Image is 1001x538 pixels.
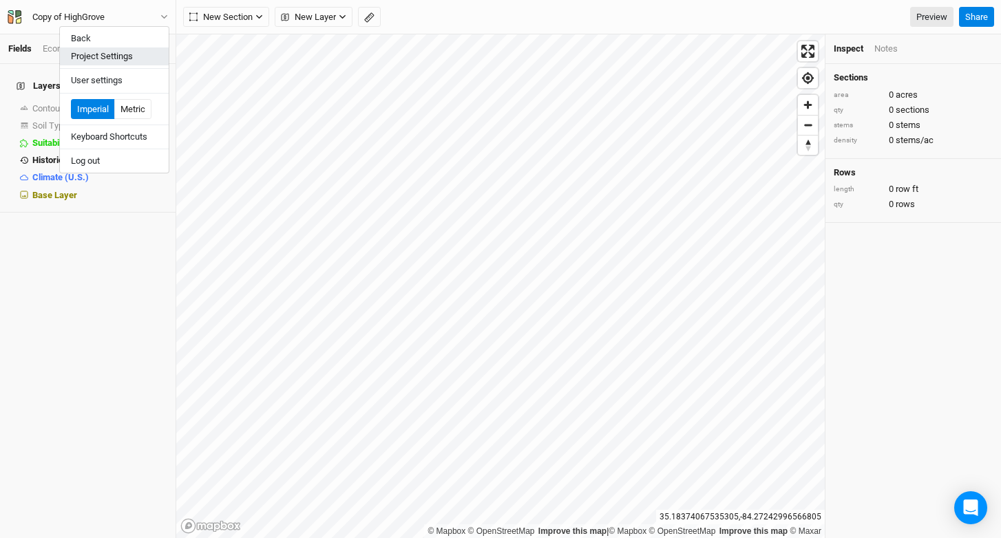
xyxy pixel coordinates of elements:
button: Zoom in [798,95,818,115]
div: Contours [32,103,167,114]
div: 0 [834,119,993,131]
div: Open Intercom Messenger [954,491,987,524]
h4: Sections [834,72,993,83]
div: 0 [834,104,993,116]
button: Shortcut: M [358,7,381,28]
button: Keyboard Shortcuts [60,128,169,146]
div: 0 [834,183,993,195]
div: density [834,136,882,146]
div: length [834,184,882,195]
span: Suitability (U.S.) [32,138,97,148]
button: Zoom out [798,115,818,135]
div: Suitability (U.S.) [32,138,167,149]
a: Mapbox [609,526,646,536]
div: Copy of HighGrove [32,10,105,24]
span: Contours [32,103,67,114]
span: Historical Land Use (U.S.) [32,155,136,165]
div: | [428,524,821,538]
span: Zoom out [798,116,818,135]
a: Maxar [790,526,821,536]
div: qty [834,105,882,116]
span: New Layer [281,10,336,24]
div: Climate (U.S.) [32,172,167,183]
span: New Section [189,10,253,24]
span: rows [896,198,915,211]
div: 0 [834,89,993,101]
span: stems [896,119,920,131]
span: Climate (U.S.) [32,172,89,182]
div: 0 [834,134,993,147]
button: Share [959,7,994,28]
div: area [834,90,882,100]
a: OpenStreetMap [649,526,716,536]
div: Notes [874,43,898,55]
button: New Section [183,7,269,28]
a: Preview [910,7,953,28]
a: Mapbox logo [180,518,241,534]
button: Reset bearing to north [798,135,818,155]
span: Reset bearing to north [798,136,818,155]
button: Enter fullscreen [798,41,818,61]
button: New Layer [275,7,352,28]
span: acres [896,89,918,101]
button: Log out [60,152,169,170]
span: Base Layer [32,190,77,200]
button: Imperial [71,99,115,120]
a: Mapbox [428,526,465,536]
div: Historical Land Use (U.S.) [32,155,167,166]
div: stems [834,120,882,131]
a: OpenStreetMap [468,526,535,536]
div: 35.18374067535305 , -84.27242996566805 [656,510,825,524]
button: User settings [60,72,169,89]
div: Soil Types & Attributes (U.S.) [32,120,167,131]
div: 0 [834,198,993,211]
div: Inspect [834,43,863,55]
button: Find my location [798,68,818,88]
a: Improve this map [719,526,788,536]
button: Copy of HighGrove [7,10,169,25]
canvas: Map [176,34,825,538]
span: row ft [896,183,918,195]
span: stems/ac [896,134,934,147]
button: Project Settings [60,47,169,65]
span: Soil Types & Attributes (U.S.) [32,120,144,131]
h4: Layers [8,72,167,100]
div: Economics [43,43,86,55]
div: Base Layer [32,190,167,201]
a: Fields [8,43,32,54]
button: Back [60,30,169,47]
h4: Rows [834,167,993,178]
a: Improve this map [538,526,607,536]
button: Metric [114,99,151,120]
span: sections [896,104,929,116]
div: qty [834,200,882,210]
